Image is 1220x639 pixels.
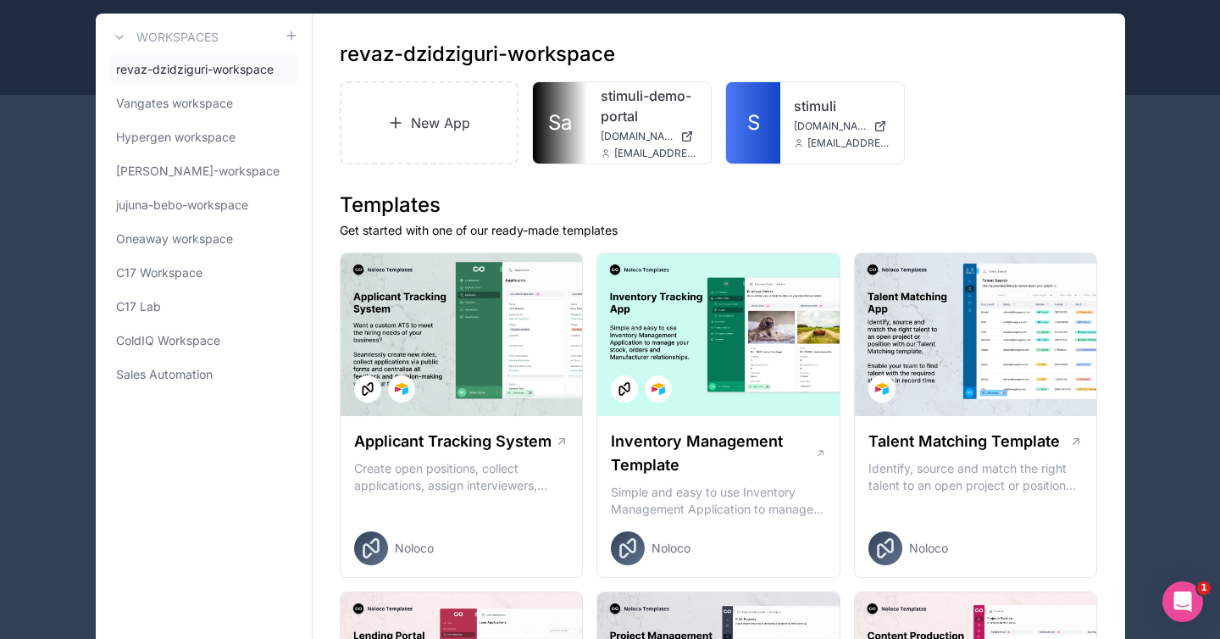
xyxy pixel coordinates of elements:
[340,222,1098,239] p: Get started with one of our ready-made templates
[116,366,213,383] span: Sales Automation
[652,382,665,396] img: Airtable Logo
[726,82,780,164] a: S
[868,430,1060,453] h1: Talent Matching Template
[116,129,236,146] span: Hypergen workspace
[611,484,826,518] p: Simple and easy to use Inventory Management Application to manage your stock, orders and Manufact...
[395,540,434,557] span: Noloco
[395,382,408,396] img: Airtable Logo
[116,264,202,281] span: C17 Workspace
[116,197,248,214] span: jujuna-bebo-workspace
[340,41,615,68] h1: revaz-dzidziguri-workspace
[109,190,298,220] a: jujuna-bebo-workspace
[116,332,220,349] span: ColdIQ Workspace
[652,540,690,557] span: Noloco
[109,122,298,153] a: Hypergen workspace
[601,86,697,126] a: stimuli-demo-portal
[109,88,298,119] a: Vangates workspace
[109,325,298,356] a: ColdIQ Workspace
[611,430,814,477] h1: Inventory Management Template
[340,81,519,164] a: New App
[548,109,572,136] span: Sa
[354,430,552,453] h1: Applicant Tracking System
[533,82,587,164] a: Sa
[116,61,274,78] span: revaz-dzidziguri-workspace
[807,136,890,150] span: [EMAIL_ADDRESS][DOMAIN_NAME]
[794,119,867,133] span: [DOMAIN_NAME]
[116,231,233,247] span: Oneaway workspace
[1197,581,1211,595] span: 1
[909,540,948,557] span: Noloco
[875,382,889,396] img: Airtable Logo
[109,156,298,186] a: [PERSON_NAME]-workspace
[1162,581,1203,622] iframe: Intercom live chat
[116,298,161,315] span: C17 Lab
[868,460,1084,494] p: Identify, source and match the right talent to an open project or position with our Talent Matchi...
[794,96,890,116] a: stimuli
[614,147,697,160] span: [EMAIL_ADDRESS][DOMAIN_NAME]
[794,119,890,133] a: [DOMAIN_NAME]
[116,163,280,180] span: [PERSON_NAME]-workspace
[354,460,569,494] p: Create open positions, collect applications, assign interviewers, centralise candidate feedback a...
[601,130,674,143] span: [DOMAIN_NAME]
[109,258,298,288] a: C17 Workspace
[109,359,298,390] a: Sales Automation
[109,224,298,254] a: Oneaway workspace
[109,27,219,47] a: Workspaces
[109,54,298,85] a: revaz-dzidziguri-workspace
[109,292,298,322] a: C17 Lab
[601,130,697,143] a: [DOMAIN_NAME]
[116,95,233,112] span: Vangates workspace
[747,109,760,136] span: S
[340,192,1098,219] h1: Templates
[136,29,219,46] h3: Workspaces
